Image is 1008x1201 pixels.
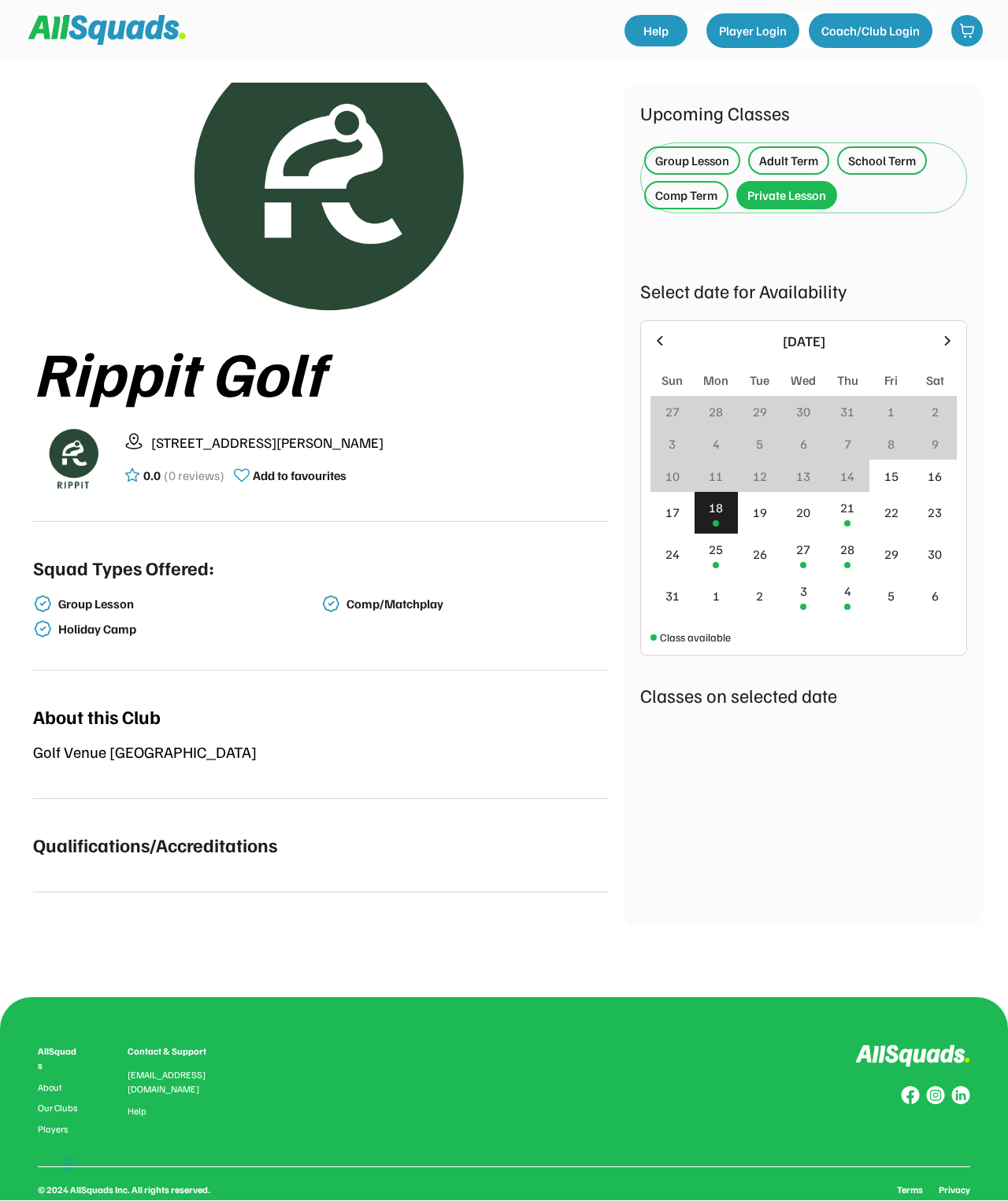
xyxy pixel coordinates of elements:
[33,741,609,764] div: Golf Venue [GEOGRAPHIC_DATA]
[840,541,854,560] div: 28
[840,403,854,422] div: 31
[901,1087,920,1106] img: Group%20copy%208.svg
[105,83,538,319] img: Rippitlogov2_green.png
[855,1045,970,1068] img: Logo%20inverted.svg
[884,504,899,523] div: 22
[640,277,967,305] div: Select date for Availability
[747,187,826,205] div: Private Lesson
[38,1125,80,1136] a: Players
[753,504,767,523] div: 19
[951,1087,970,1106] img: Group%20copy%206.svg
[665,403,680,422] div: 27
[926,1087,945,1106] img: Group%20copy%207.svg
[709,467,723,486] div: 11
[884,371,898,390] div: Fri
[38,1184,210,1198] div: © 2024 AllSquads Inc. All rights reserved.
[932,587,939,606] div: 6
[624,16,687,47] a: Help
[706,14,799,49] button: Player Login
[800,582,807,601] div: 3
[926,371,944,390] div: Sat
[928,504,942,523] div: 23
[128,1107,146,1118] a: Help
[640,682,967,710] div: Classes on selected date
[38,1045,80,1074] div: AllSquads
[709,541,723,560] div: 25
[759,152,818,171] div: Adult Term
[38,1083,80,1094] a: About
[655,187,717,205] div: Comp Term
[756,587,763,606] div: 2
[346,597,606,612] div: Comp/Matchplay
[253,467,346,486] div: Add to favourites
[753,545,767,564] div: 26
[809,14,932,49] button: Coach/Club Login
[888,587,895,606] div: 5
[884,467,899,486] div: 15
[128,1069,225,1097] div: [EMAIL_ADDRESS][DOMAIN_NAME]
[151,433,609,454] div: [STREET_ADDRESS][PERSON_NAME]
[837,371,858,390] div: Thu
[713,435,720,454] div: 4
[655,152,729,171] div: Group Lesson
[840,499,854,518] div: 21
[33,620,52,639] img: check-verified-01.svg
[709,499,723,518] div: 18
[939,1184,970,1198] a: Privacy
[665,587,680,606] div: 31
[33,703,161,731] div: About this Club
[640,99,967,127] div: Upcoming Classes
[321,595,340,614] img: check-verified-01.svg
[33,419,112,498] img: Rippitlogov2_green.png
[703,371,728,390] div: Mon
[840,467,854,486] div: 14
[33,338,609,407] div: Rippit Golf
[660,630,731,646] div: Class available
[33,554,214,582] div: Squad Types Offered:
[888,403,895,422] div: 1
[58,623,318,637] div: Holiday Camp
[932,435,939,454] div: 9
[932,403,939,422] div: 2
[796,541,810,560] div: 27
[143,467,161,486] div: 0.0
[844,582,851,601] div: 4
[753,467,767,486] div: 12
[164,467,224,486] div: (0 reviews)
[709,403,723,422] div: 28
[677,331,930,353] div: [DATE]
[756,435,763,454] div: 5
[796,504,810,523] div: 20
[884,545,899,564] div: 29
[58,597,318,612] div: Group Lesson
[791,371,816,390] div: Wed
[796,467,810,486] div: 13
[844,435,851,454] div: 7
[128,1045,225,1059] div: Contact & Support
[669,435,676,454] div: 3
[713,587,720,606] div: 1
[800,435,807,454] div: 6
[959,24,975,39] img: shopping-cart-01%20%281%29.svg
[928,467,942,486] div: 16
[753,403,767,422] div: 29
[665,504,680,523] div: 17
[33,831,277,859] div: Qualifications/Accreditations
[665,545,680,564] div: 24
[28,16,186,46] img: Squad%20Logo.svg
[661,371,683,390] div: Sun
[897,1184,923,1198] a: Terms
[38,1103,80,1114] a: Our Clubs
[750,371,769,390] div: Tue
[888,435,895,454] div: 8
[665,467,680,486] div: 10
[796,403,810,422] div: 30
[848,152,916,171] div: School Term
[928,545,942,564] div: 30
[33,595,52,614] img: check-verified-01.svg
